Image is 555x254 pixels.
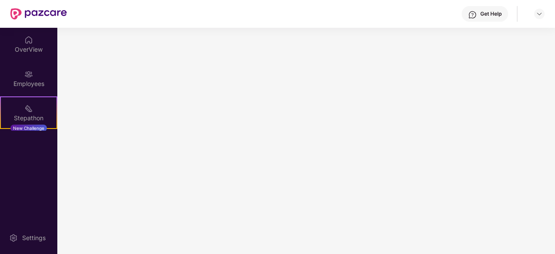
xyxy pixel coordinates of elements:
[468,10,477,19] img: svg+xml;base64,PHN2ZyBpZD0iSGVscC0zMngzMiIgeG1sbnM9Imh0dHA6Ly93d3cudzMub3JnLzIwMDAvc3ZnIiB3aWR0aD...
[24,104,33,113] img: svg+xml;base64,PHN2ZyB4bWxucz0iaHR0cDovL3d3dy53My5vcmcvMjAwMC9zdmciIHdpZHRoPSIyMSIgaGVpZ2h0PSIyMC...
[10,125,47,132] div: New Challenge
[9,234,18,242] img: svg+xml;base64,PHN2ZyBpZD0iU2V0dGluZy0yMHgyMCIgeG1sbnM9Imh0dHA6Ly93d3cudzMub3JnLzIwMDAvc3ZnIiB3aW...
[10,8,67,20] img: New Pazcare Logo
[536,10,543,17] img: svg+xml;base64,PHN2ZyBpZD0iRHJvcGRvd24tMzJ4MzIiIHhtbG5zPSJodHRwOi8vd3d3LnczLm9yZy8yMDAwL3N2ZyIgd2...
[20,234,48,242] div: Settings
[24,36,33,44] img: svg+xml;base64,PHN2ZyBpZD0iSG9tZSIgeG1sbnM9Imh0dHA6Ly93d3cudzMub3JnLzIwMDAvc3ZnIiB3aWR0aD0iMjAiIG...
[24,70,33,79] img: svg+xml;base64,PHN2ZyBpZD0iRW1wbG95ZWVzIiB4bWxucz0iaHR0cDovL3d3dy53My5vcmcvMjAwMC9zdmciIHdpZHRoPS...
[1,114,56,122] div: Stepathon
[480,10,502,17] div: Get Help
